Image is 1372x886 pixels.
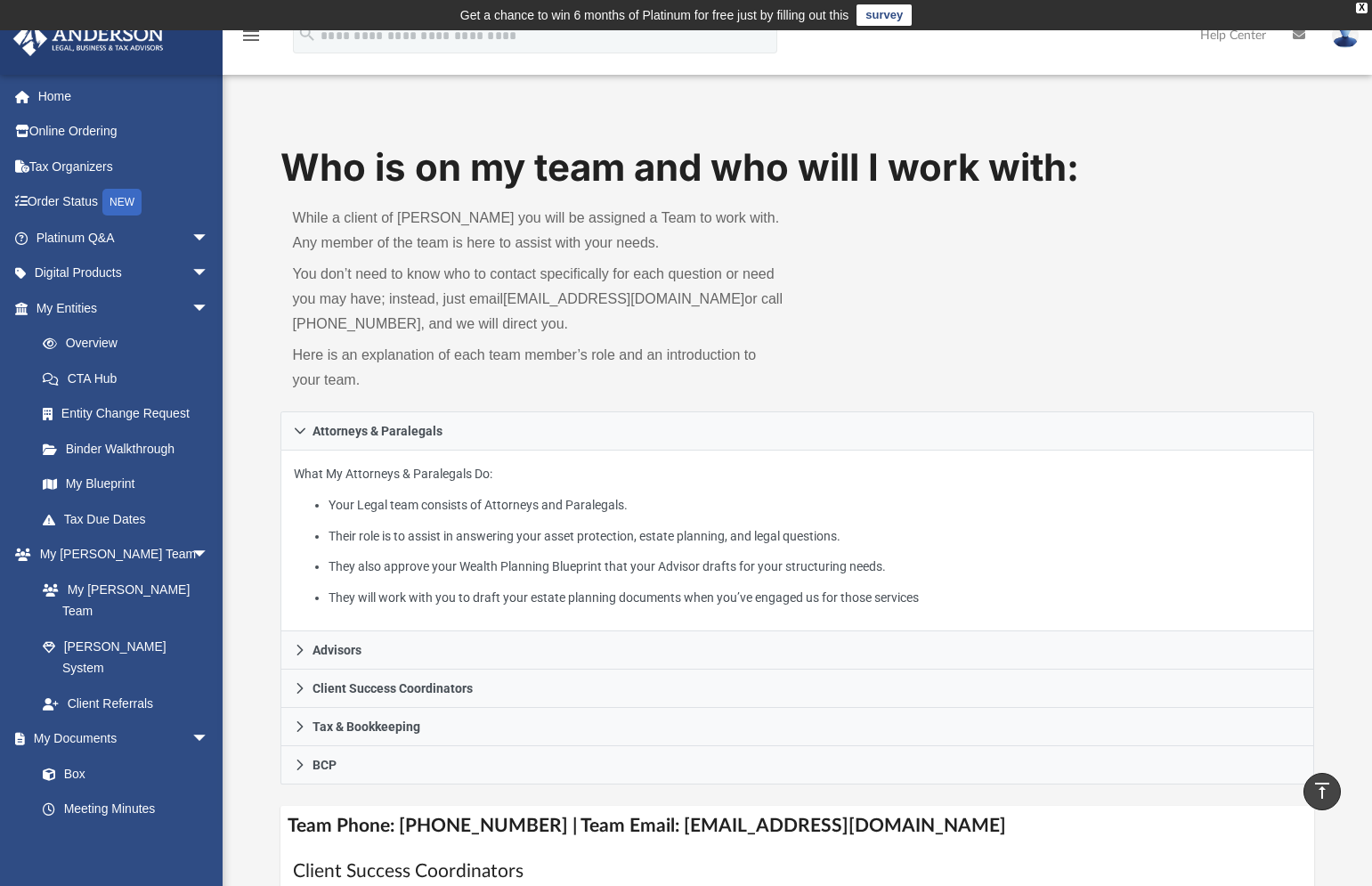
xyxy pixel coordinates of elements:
span: Tax & Bookkeeping [313,720,420,733]
a: Platinum Q&Aarrow_drop_down [12,220,236,256]
a: CTA Hub [25,361,236,396]
a: My Documentsarrow_drop_down [12,721,227,757]
a: Tax & Bookkeeping [280,708,1315,746]
a: BCP [280,746,1315,784]
a: Tax Organizers [12,149,236,184]
li: They also approve your Wealth Planning Blueprint that your Advisor drafts for your structuring ne... [329,556,1302,578]
a: Binder Walkthrough [25,431,236,467]
a: My Blueprint [25,467,227,502]
a: Overview [25,326,236,362]
a: Entity Change Request [25,396,236,432]
div: Attorneys & Paralegals [280,451,1315,631]
span: arrow_drop_down [191,256,227,292]
a: survey [856,4,912,26]
a: My Entitiesarrow_drop_down [12,290,236,326]
div: NEW [102,189,142,215]
h4: Team Phone: [PHONE_NUMBER] | Team Email: [EMAIL_ADDRESS][DOMAIN_NAME] [280,806,1315,846]
i: search [297,24,317,44]
span: arrow_drop_down [191,721,227,758]
img: User Pic [1332,22,1359,48]
p: While a client of [PERSON_NAME] you will be assigned a Team to work with. Any member of the team ... [293,206,785,256]
h1: Who is on my team and who will I work with: [280,142,1315,194]
span: Client Success Coordinators [313,682,473,695]
a: Digital Productsarrow_drop_down [12,256,236,291]
a: Tax Due Dates [25,501,236,537]
a: [PERSON_NAME] System [25,629,227,686]
li: They will work with you to draft your estate planning documents when you’ve engaged us for those ... [329,587,1302,609]
a: Meeting Minutes [25,792,227,827]
a: Home [12,78,236,114]
div: close [1356,3,1368,13]
a: My [PERSON_NAME] Teamarrow_drop_down [12,537,227,573]
a: Advisors [280,631,1315,670]
span: arrow_drop_down [191,220,227,256]
a: [EMAIL_ADDRESS][DOMAIN_NAME] [503,291,744,306]
li: Their role is to assist in answering your asset protection, estate planning, and legal questions. [329,525,1302,548]
span: Advisors [313,644,361,656]
div: Get a chance to win 6 months of Platinum for free just by filling out this [460,4,849,26]
img: Anderson Advisors Platinum Portal [8,21,169,56]
p: Here is an explanation of each team member’s role and an introduction to your team. [293,343,785,393]
span: Attorneys & Paralegals [313,425,442,437]
p: You don’t need to know who to contact specifically for each question or need you may have; instea... [293,262,785,337]
h1: Client Success Coordinators [293,858,1303,884]
a: vertical_align_top [1303,773,1341,810]
li: Your Legal team consists of Attorneys and Paralegals. [329,494,1302,516]
a: Box [25,756,218,792]
a: My [PERSON_NAME] Team [25,572,218,629]
a: menu [240,34,262,46]
span: arrow_drop_down [191,537,227,573]
a: Order StatusNEW [12,184,236,221]
span: BCP [313,759,337,771]
a: Client Success Coordinators [280,670,1315,708]
i: menu [240,25,262,46]
i: vertical_align_top [1311,780,1333,801]
a: Online Ordering [12,114,236,150]
a: Attorneys & Paralegals [280,411,1315,451]
a: Client Referrals [25,686,227,721]
span: arrow_drop_down [191,290,227,327]
p: What My Attorneys & Paralegals Do: [294,463,1302,608]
